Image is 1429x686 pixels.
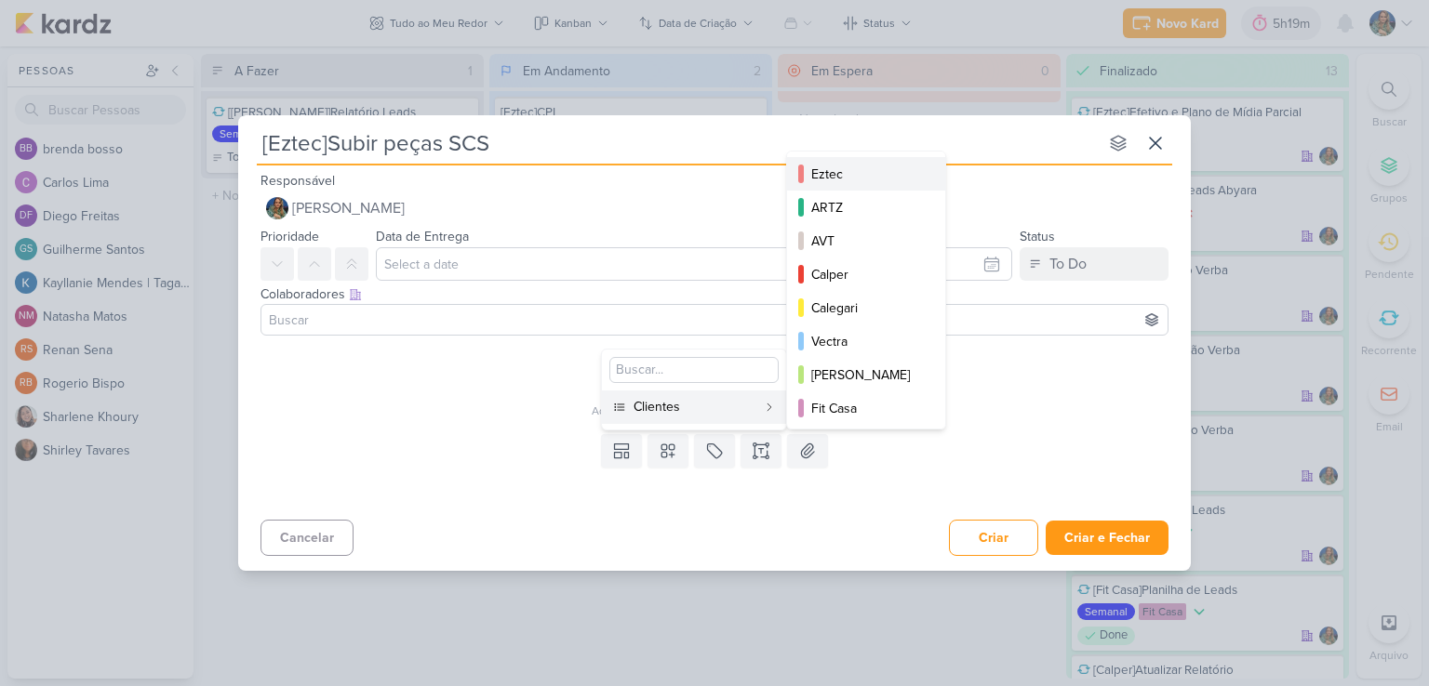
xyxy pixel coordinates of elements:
button: [PERSON_NAME] [260,191,1169,225]
div: Esse kard não possui nenhum item [260,380,1180,402]
button: Criar [949,520,1038,556]
input: Buscar [265,309,1164,331]
button: [PERSON_NAME] [787,358,945,391]
button: ARTZ [787,191,945,224]
button: Calegari [787,291,945,324]
span: [PERSON_NAME] [292,197,405,219]
div: Calper [811,265,923,284]
button: Calper [787,257,945,291]
input: Select a date [376,247,1012,281]
button: Tec Vendas [787,425,945,458]
button: To Do [1020,247,1169,281]
button: Criar e Fechar [1046,521,1169,555]
input: Buscar... [609,357,779,383]
label: Status [1020,229,1055,244]
div: ARTZ [811,198,923,218]
div: Colaboradores [260,284,1169,304]
button: AVT [787,224,945,257]
label: Data de Entrega [376,229,469,244]
label: Prioridade [260,229,319,244]
button: Eztec [787,157,945,191]
div: Vectra [811,332,923,351]
div: Clientes [634,397,756,416]
div: Fit Casa [811,399,923,418]
div: Calegari [811,298,923,318]
img: Isabella Gutierres [266,197,288,219]
button: Clientes [602,390,786,424]
div: [PERSON_NAME] [811,365,923,385]
div: AVT [811,231,923,251]
button: Fit Casa [787,391,945,425]
input: Kard Sem Título [257,126,1098,160]
div: To Do [1049,253,1087,275]
label: Responsável [260,173,335,189]
button: Cancelar [260,520,354,556]
button: Vectra [787,324,945,358]
div: Adicione um item abaixo ou selecione um template [260,402,1180,419]
div: Eztec [811,165,923,184]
